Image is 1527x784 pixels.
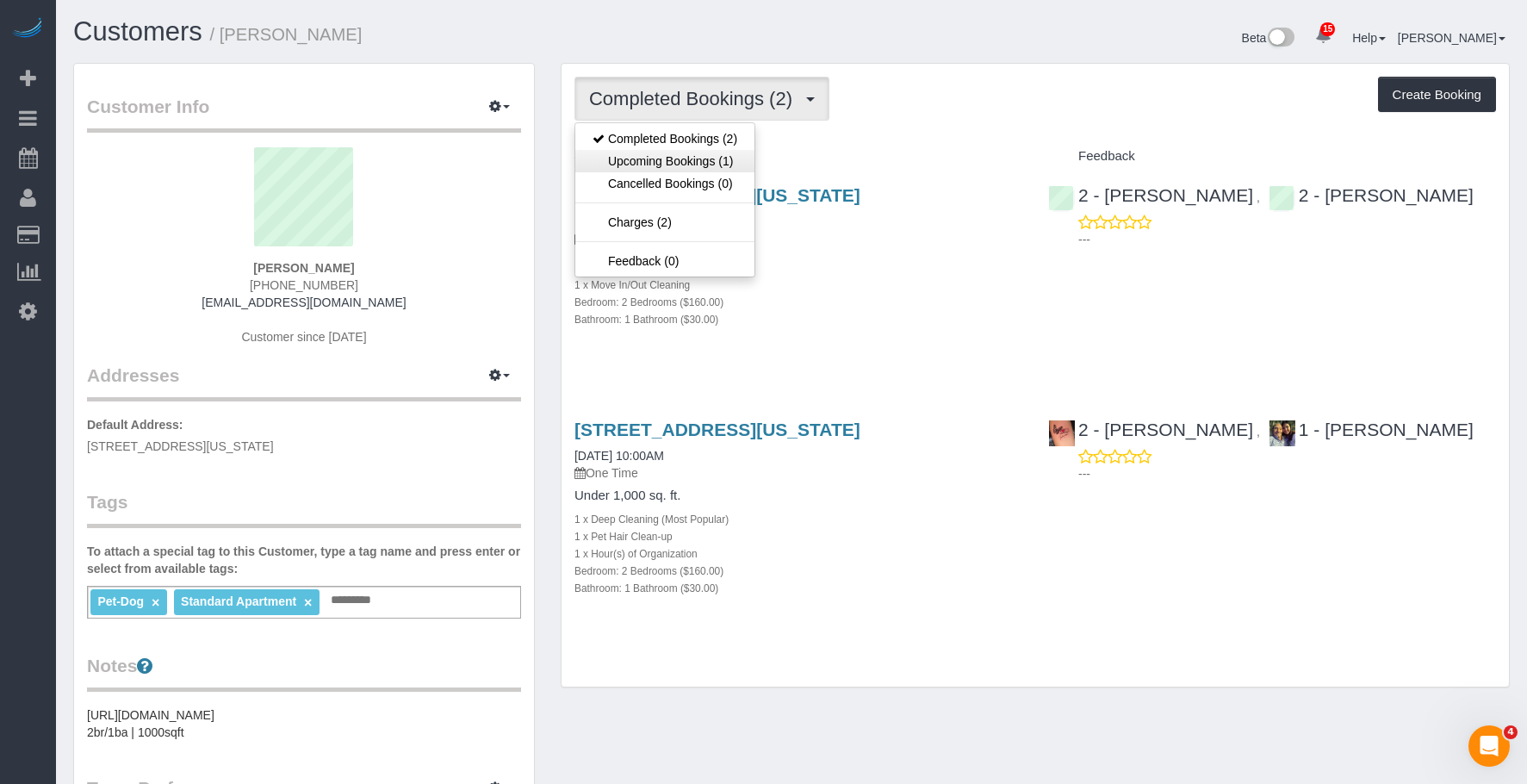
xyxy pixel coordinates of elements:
[73,16,202,47] a: Customers
[304,595,312,610] a: ×
[574,279,690,291] small: 1 x Move In/Out Cleaning
[1307,17,1340,55] a: 15
[210,25,363,44] small: / [PERSON_NAME]
[574,149,1022,164] h4: Service
[202,296,406,309] a: [EMAIL_ADDRESS][DOMAIN_NAME]
[87,706,521,741] pre: [URL][DOMAIN_NAME] 2br/1ba | 1000sqft
[574,254,1022,269] h4: Under 1,000 sq. ft.
[1078,465,1496,482] p: ---
[152,595,159,610] a: ×
[574,449,664,463] a: [DATE] 10:00AM
[574,582,718,594] small: Bathroom: 1 Bathroom ($30.00)
[87,94,521,133] legend: Customer Info
[574,565,723,577] small: Bedroom: 2 Bedrooms ($160.00)
[574,420,860,439] a: [STREET_ADDRESS][US_STATE]
[10,17,45,41] img: Automaid Logo
[1269,420,1474,439] a: 1 - [PERSON_NAME]
[250,278,358,292] span: [PHONE_NUMBER]
[574,548,698,560] small: 1 x Hour(s) of Organization
[589,88,801,109] span: Completed Bookings (2)
[574,296,723,308] small: Bedroom: 2 Bedrooms ($160.00)
[87,416,183,433] label: Default Address:
[87,489,521,528] legend: Tags
[1468,725,1510,767] iframe: Intercom live chat
[575,211,754,233] a: Charges (2)
[574,230,1022,247] p: One Time
[1352,31,1386,45] a: Help
[574,464,1022,482] p: One Time
[1048,420,1253,439] a: 2 - [PERSON_NAME]
[253,261,354,275] strong: [PERSON_NAME]
[87,653,521,692] legend: Notes
[87,543,521,577] label: To attach a special tag to this Customer, type a tag name and press enter or select from availabl...
[1269,185,1474,205] a: 2 - [PERSON_NAME]
[1320,22,1335,36] span: 15
[574,77,829,121] button: Completed Bookings (2)
[575,172,754,195] a: Cancelled Bookings (0)
[575,150,754,172] a: Upcoming Bookings (1)
[1266,28,1294,50] img: New interface
[574,531,673,543] small: 1 x Pet Hair Clean-up
[1078,231,1496,248] p: ---
[574,314,718,326] small: Bathroom: 1 Bathroom ($30.00)
[575,128,754,150] a: Completed Bookings (2)
[1049,420,1075,446] img: 2 - Liz Febles
[181,594,296,608] span: Standard Apartment
[574,513,729,526] small: 1 x Deep Cleaning (Most Popular)
[1257,190,1260,204] span: ,
[87,439,274,453] span: [STREET_ADDRESS][US_STATE]
[1398,31,1505,45] a: [PERSON_NAME]
[1048,149,1496,164] h4: Feedback
[1048,185,1253,205] a: 2 - [PERSON_NAME]
[1504,725,1518,739] span: 4
[1242,31,1295,45] a: Beta
[1269,420,1295,446] img: 1 - Xiomara Inga
[1378,77,1496,113] button: Create Booking
[97,594,144,608] span: Pet-Dog
[575,250,754,272] a: Feedback (0)
[241,330,366,344] span: Customer since [DATE]
[1257,425,1260,439] span: ,
[574,488,1022,503] h4: Under 1,000 sq. ft.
